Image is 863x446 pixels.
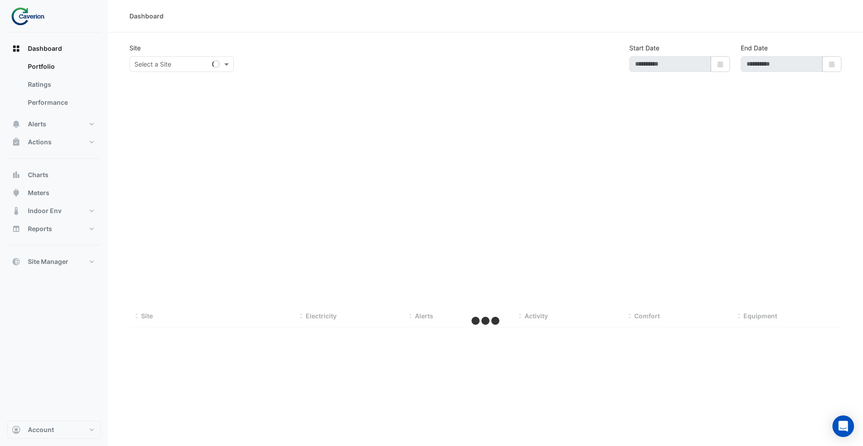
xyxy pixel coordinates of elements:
label: End Date [741,43,768,53]
button: Dashboard [7,40,101,58]
span: Alerts [415,312,433,320]
app-icon: Alerts [12,120,21,129]
button: Meters [7,184,101,202]
a: Ratings [21,76,101,94]
span: Reports [28,224,52,233]
a: Portfolio [21,58,101,76]
span: Activity [525,312,548,320]
div: Dashboard [7,58,101,115]
span: Dashboard [28,44,62,53]
app-icon: Charts [12,170,21,179]
span: Meters [28,188,49,197]
button: Indoor Env [7,202,101,220]
app-icon: Indoor Env [12,206,21,215]
button: Charts [7,166,101,184]
app-icon: Dashboard [12,44,21,53]
div: Dashboard [129,11,164,21]
button: Reports [7,220,101,238]
span: Actions [28,138,52,147]
div: Open Intercom Messenger [832,415,854,437]
span: Electricity [306,312,337,320]
app-icon: Site Manager [12,257,21,266]
label: Start Date [629,43,659,53]
img: Company Logo [11,7,51,25]
button: Site Manager [7,253,101,271]
span: Site [141,312,153,320]
button: Alerts [7,115,101,133]
span: Charts [28,170,49,179]
app-icon: Meters [12,188,21,197]
span: Alerts [28,120,46,129]
app-icon: Reports [12,224,21,233]
span: Site Manager [28,257,68,266]
span: Account [28,425,54,434]
app-icon: Actions [12,138,21,147]
button: Account [7,421,101,439]
span: Comfort [634,312,660,320]
a: Performance [21,94,101,111]
label: Site [129,43,141,53]
button: Actions [7,133,101,151]
span: Equipment [743,312,777,320]
span: Indoor Env [28,206,62,215]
